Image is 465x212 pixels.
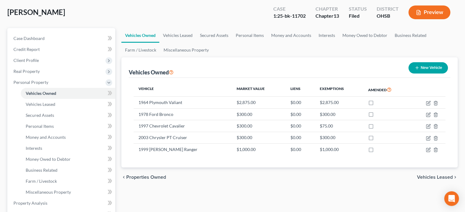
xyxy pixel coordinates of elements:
a: Secured Assets [196,28,232,43]
td: $2,875.00 [232,97,286,108]
td: $300.00 [232,132,286,143]
td: $300.00 [315,132,363,143]
span: Personal Property [13,80,48,85]
span: Property Analysis [13,200,47,206]
span: Money and Accounts [26,135,66,140]
td: $0.00 [286,120,315,132]
div: Status [349,5,367,13]
div: Vehicles Owned [129,69,174,76]
div: Chapter [316,13,339,20]
a: Secured Assets [21,110,115,121]
td: 1997 Chevrolet Cavalier [134,120,231,132]
td: $300.00 [232,120,286,132]
span: Case Dashboard [13,36,45,41]
a: Miscellaneous Property [21,187,115,198]
th: Amended [363,83,411,97]
button: chevron_left Properties Owned [121,175,166,180]
td: $1,000.00 [232,144,286,155]
td: 1999 [PERSON_NAME] Ranger [134,144,231,155]
span: Money Owed to Debtor [26,156,71,162]
a: Money and Accounts [268,28,315,43]
span: Vehicles Owned [26,91,56,96]
a: Farm / Livestock [121,43,160,57]
span: Secured Assets [26,113,54,118]
span: Vehicles Leased [417,175,453,180]
td: $0.00 [286,97,315,108]
span: Credit Report [13,47,40,52]
a: Business Related [21,165,115,176]
td: 1978 Ford Bronco [134,108,231,120]
span: Vehicles Leased [26,102,55,107]
a: Vehicles Owned [121,28,159,43]
a: Personal Items [232,28,268,43]
a: Money Owed to Debtor [21,154,115,165]
span: Real Property [13,69,40,74]
td: $0.00 [286,132,315,143]
span: Interests [26,146,42,151]
td: $1,000.00 [315,144,363,155]
a: Property Analysis [9,198,115,209]
a: Vehicles Leased [21,99,115,110]
a: Vehicles Leased [159,28,196,43]
div: District [377,5,399,13]
th: Market Value [232,83,286,97]
a: Credit Report [9,44,115,55]
td: $75.00 [315,120,363,132]
td: $300.00 [315,108,363,120]
div: Open Intercom Messenger [444,191,459,206]
a: Money Owed to Debtor [339,28,391,43]
a: Business Related [391,28,430,43]
th: Liens [286,83,315,97]
a: Farm / Livestock [21,176,115,187]
a: Personal Items [21,121,115,132]
td: 1964 Plymouth Valiant [134,97,231,108]
th: Vehicle [134,83,231,97]
td: $0.00 [286,144,315,155]
td: $300.00 [232,108,286,120]
span: Farm / Livestock [26,178,57,184]
i: chevron_right [453,175,458,180]
td: $2,875.00 [315,97,363,108]
div: Case [273,5,306,13]
button: New Vehicle [408,62,448,74]
a: Case Dashboard [9,33,115,44]
span: 13 [334,13,339,19]
i: chevron_left [121,175,126,180]
div: 1:25-bk-11702 [273,13,306,20]
div: Chapter [316,5,339,13]
button: Vehicles Leased chevron_right [417,175,458,180]
span: Client Profile [13,58,39,63]
div: Filed [349,13,367,20]
td: 2003 Chrysler PT Cruiser [134,132,231,143]
button: Preview [408,5,450,19]
td: $0.00 [286,108,315,120]
span: Miscellaneous Property [26,189,71,195]
div: OHSB [377,13,399,20]
span: Properties Owned [126,175,166,180]
th: Exemptions [315,83,363,97]
a: Interests [21,143,115,154]
a: Money and Accounts [21,132,115,143]
a: Miscellaneous Property [160,43,212,57]
a: Vehicles Owned [21,88,115,99]
a: Interests [315,28,339,43]
span: Personal Items [26,124,54,129]
span: Business Related [26,167,57,173]
span: [PERSON_NAME] [7,8,65,16]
